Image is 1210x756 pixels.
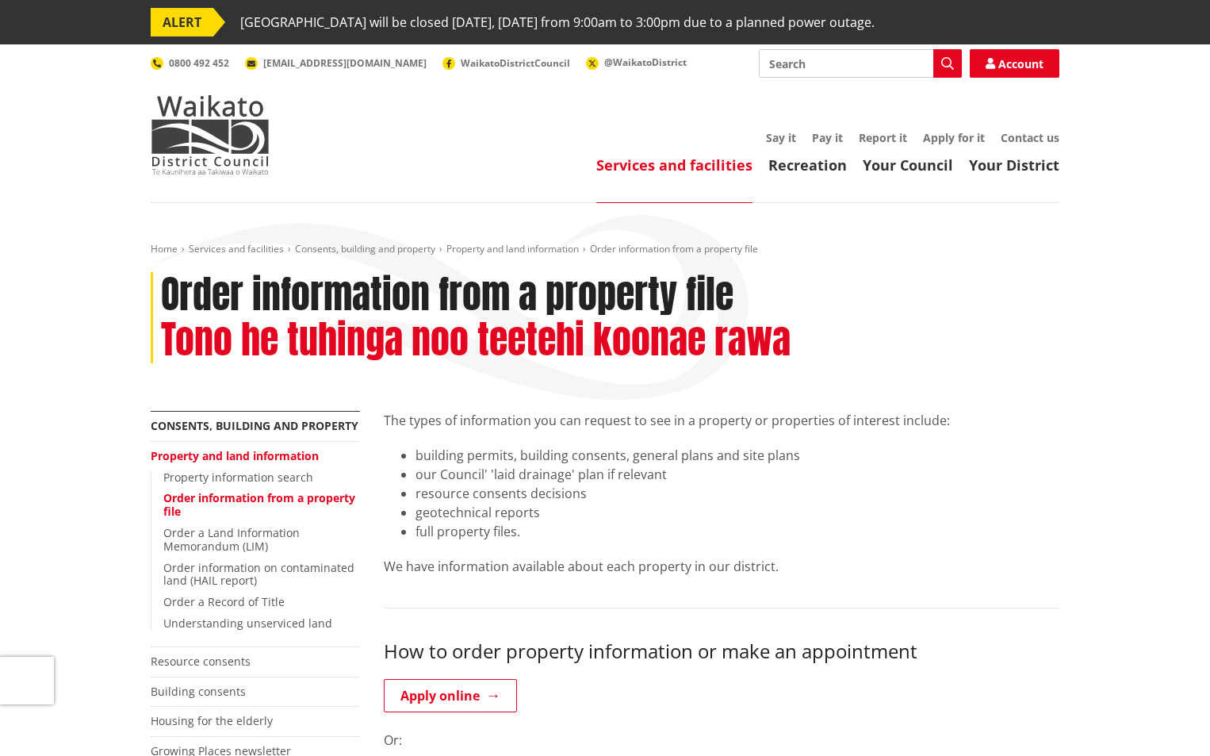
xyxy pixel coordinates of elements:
span: [GEOGRAPHIC_DATA] will be closed [DATE], [DATE] from 9:00am to 3:00pm due to a planned power outage. [240,8,875,36]
span: [EMAIL_ADDRESS][DOMAIN_NAME] [263,56,427,70]
a: Your Council [863,155,953,175]
img: Waikato District Council - Te Kaunihera aa Takiwaa o Waikato [151,95,270,175]
p: The types of information you can request to see in a property or properties of interest include: [384,411,1059,430]
span: Order information from a property file [590,242,758,255]
span: ALERT [151,8,213,36]
a: Account [970,49,1059,78]
a: Contact us [1001,130,1059,145]
a: Property and land information [446,242,579,255]
span: 0800 492 452 [169,56,229,70]
a: Understanding unserviced land [163,616,332,631]
li: resource consents decisions [415,484,1059,503]
a: Order information from a property file [163,490,355,519]
span: WaikatoDistrictCouncil [461,56,570,70]
a: Property information search [163,470,313,485]
li: geotechnical reports [415,503,1059,522]
nav: breadcrumb [151,243,1059,256]
a: Recreation [768,155,847,175]
a: Order a Record of Title [163,594,285,609]
a: Building consents [151,684,246,699]
a: Services and facilities [596,155,752,175]
a: Housing for the elderly [151,713,273,728]
a: Your District [969,155,1059,175]
a: 0800 492 452 [151,56,229,70]
h2: Tono he tuhinga noo teetehi koonae rawa [161,317,791,363]
h3: How to order property information or make an appointment [384,640,1059,663]
a: Services and facilities [189,242,284,255]
h1: Order information from a property file [161,272,733,318]
a: Apply online [384,679,517,712]
input: Search input [759,49,962,78]
a: Resource consents [151,654,251,669]
a: [EMAIL_ADDRESS][DOMAIN_NAME] [245,56,427,70]
a: Order a Land Information Memorandum (LIM) [163,525,300,554]
span: @WaikatoDistrict [604,56,687,69]
a: WaikatoDistrictCouncil [442,56,570,70]
a: Order information on contaminated land (HAIL report) [163,560,354,589]
a: Property and land information [151,448,319,463]
p: Or: [384,731,1059,750]
li: building permits, building consents, general plans and site plans [415,446,1059,465]
a: Home [151,242,178,255]
a: Consents, building and property [151,418,358,433]
a: Apply for it [923,130,985,145]
li: full property files. [415,522,1059,541]
li: our Council' 'laid drainage' plan if relevant [415,465,1059,484]
p: We have information available about each property in our district. [384,557,1059,576]
a: Consents, building and property [295,242,435,255]
a: Report it [859,130,907,145]
a: @WaikatoDistrict [586,56,687,69]
a: Pay it [812,130,843,145]
a: Say it [766,130,796,145]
